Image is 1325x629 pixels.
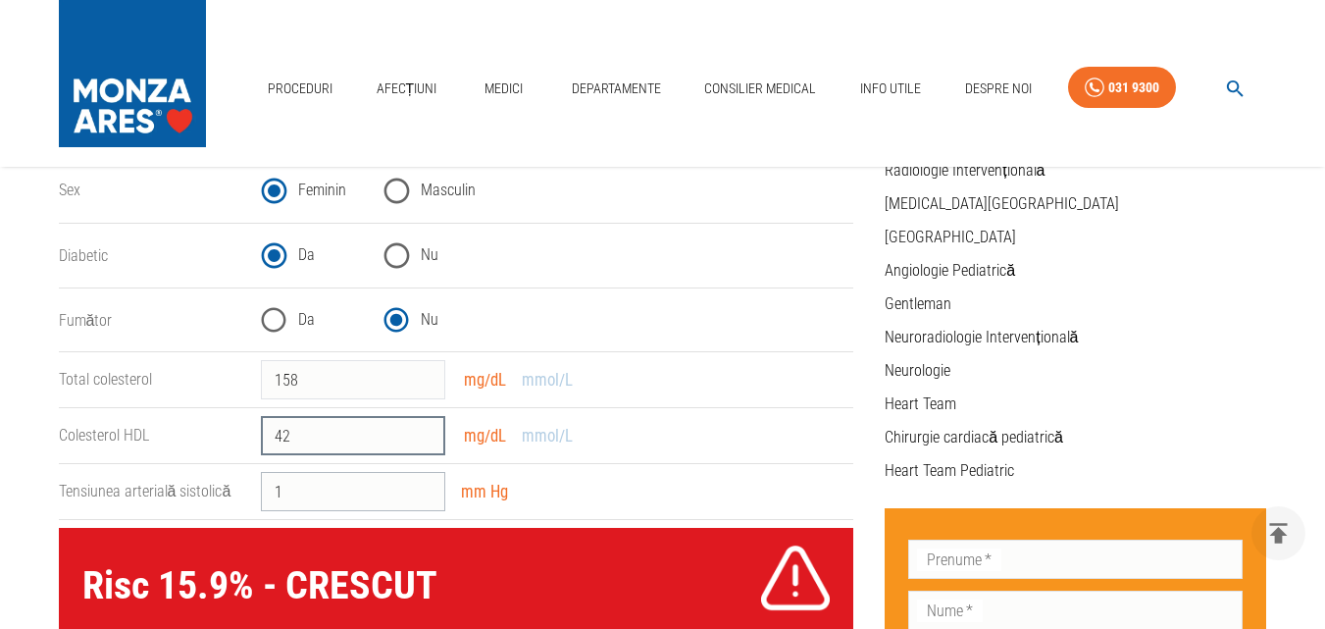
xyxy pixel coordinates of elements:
[82,556,437,615] p: Risc 15.9 % - CRESCUT
[885,428,1063,446] a: Chirurgie cardiacă pediatrică
[261,360,445,399] input: 150 - 200 mg/dL
[260,69,340,109] a: Proceduri
[59,309,246,332] legend: Fumător
[885,394,956,413] a: Heart Team
[885,461,1014,480] a: Heart Team Pediatric
[885,294,951,313] a: Gentleman
[59,244,246,267] legend: Diabetic
[885,261,1015,280] a: Angiologie Pediatrică
[421,308,438,332] span: Nu
[885,361,950,380] a: Neurologie
[298,308,315,332] span: Da
[473,69,535,109] a: Medici
[885,228,1016,246] a: [GEOGRAPHIC_DATA]
[59,181,80,199] label: Sex
[59,370,152,389] label: Total colesterol
[261,232,853,280] div: diabetes
[761,544,830,612] img: Low CVD Risk icon
[1068,67,1176,109] a: 031 9300
[885,161,1045,180] a: Radiologie Intervențională
[516,422,579,450] button: mmol/L
[261,167,853,215] div: gender
[696,69,824,109] a: Consilier Medical
[59,426,149,445] label: Colesterol HDL
[261,296,853,344] div: smoking
[421,243,438,267] span: Nu
[421,179,476,202] span: Masculin
[369,69,445,109] a: Afecțiuni
[59,482,231,500] label: Tensiunea arterială sistolică
[261,472,445,511] input: 100 - 200 mm Hg
[298,179,346,202] span: Feminin
[564,69,669,109] a: Departamente
[516,366,579,394] button: mmol/L
[298,243,315,267] span: Da
[261,416,445,455] input: 0 - 60 mg/dL
[852,69,929,109] a: Info Utile
[885,194,1119,213] a: [MEDICAL_DATA][GEOGRAPHIC_DATA]
[1108,76,1159,100] div: 031 9300
[885,328,1078,346] a: Neuroradiologie Intervențională
[1251,506,1305,560] button: delete
[957,69,1040,109] a: Despre Noi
